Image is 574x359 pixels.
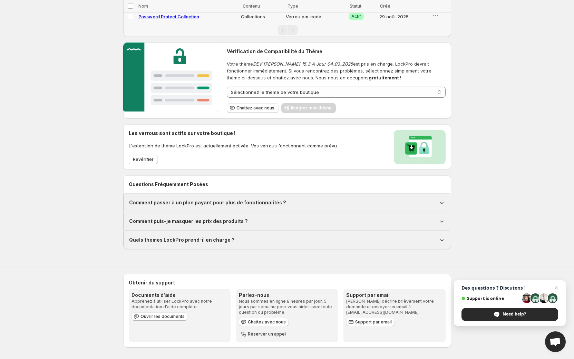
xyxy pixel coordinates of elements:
td: Verrou par code [284,10,347,23]
p: [PERSON_NAME] décrire brièvement votre demande et envoyer un email à [EMAIL_ADDRESS][DOMAIN_NAME]. [346,299,442,315]
a: Password Protect Collection [138,14,199,19]
span: Support is online [461,296,519,301]
span: Statut [350,3,361,9]
span: Nom [138,3,148,9]
h3: Parlez-nous [239,292,335,299]
span: Réserver un appel [248,331,286,337]
img: Locks activated [394,130,446,164]
span: Type [288,3,298,9]
strong: gratuitement ! [369,75,401,80]
p: Apprenez à utiliser LockPro avec notre documentation d'aide complète. [132,299,228,310]
a: Support par email [346,318,395,326]
nav: Pagination [123,23,451,37]
h1: Quels thèmes LockPro prend-il en charge ? [129,236,235,243]
button: Chattez avec nous [239,318,289,326]
span: Contenu [243,3,260,9]
h3: Documents d'aide [132,292,228,299]
td: 29 août 2025 [377,10,430,23]
em: DEV [PERSON_NAME] 15.3 A Jour 04_03_2025 [253,61,353,67]
div: Open chat [545,331,566,352]
a: Ouvrir les documents [132,312,187,321]
h2: Obtenir du support [129,279,446,286]
h1: Comment passer à un plan payant pour plus de fonctionnalités ? [129,199,286,206]
span: Support par email [355,319,392,325]
h2: Questions Fréquemment Posées [129,181,446,188]
p: Nous sommes en ligne 8 heures par jour, 5 jours par semaine pour vous aider avec toute question o... [239,299,335,315]
button: Revérifier [129,155,158,164]
div: Need help? [461,308,558,321]
img: Customer support [123,42,219,111]
span: Ouvrir les documents [140,314,185,319]
span: Votre thème est pris en charge. LockPro devrait fonctionner immédiatement. Si vous rencontrez des... [227,60,445,81]
h2: Les verrous sont actifs sur votre boutique ! [129,130,338,137]
button: Chattez avec nous [227,103,279,113]
h1: Comment puis-je masquer les prix des produits ? [129,218,248,225]
span: Des questions ? Discutons ! [461,285,558,291]
span: Actif [351,14,361,19]
span: Close chat [552,284,561,292]
span: Chattez avec nous [248,319,286,325]
p: L'extension de thème LockPro est actuellement activée. Vos verrous fonctionnent comme prévu. [129,142,338,149]
h2: Vérification de Compatibilité du Thème [227,48,445,55]
span: Créé [380,3,390,9]
button: Réserver un appel [239,330,289,338]
span: Chattez avec nous [236,105,274,111]
td: Collections [239,10,284,23]
span: Need help? [503,311,526,317]
span: Revérifier [133,157,154,162]
h3: Support par email [346,292,442,299]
